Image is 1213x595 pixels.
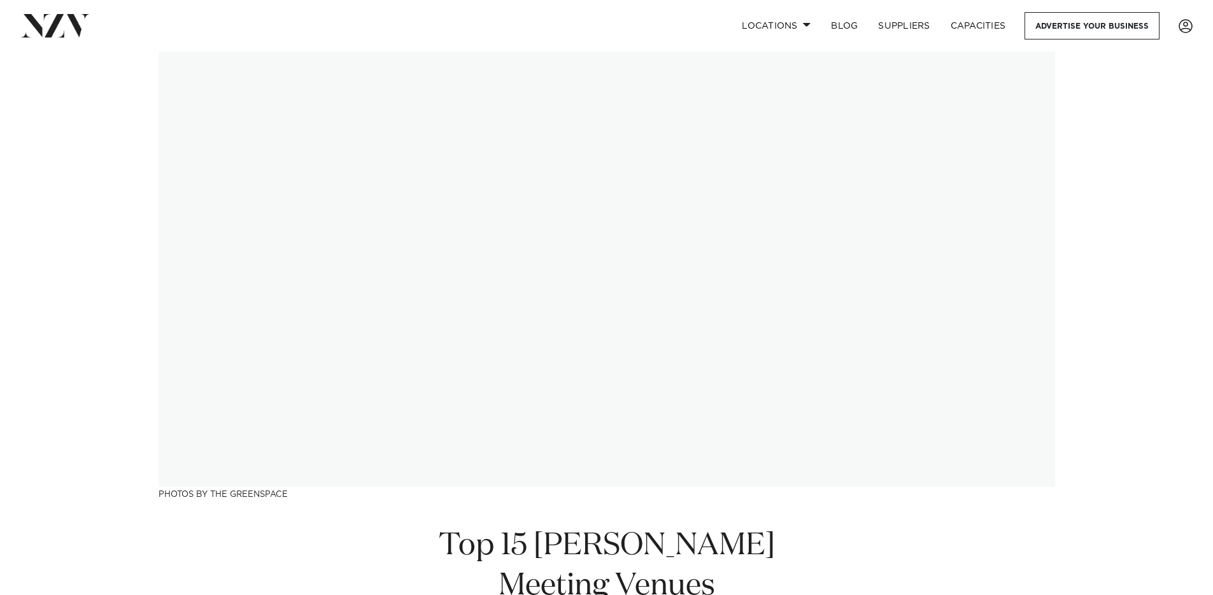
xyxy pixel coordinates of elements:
a: Capacities [940,12,1016,39]
h3: Photos by The Greenspace [159,487,1055,500]
a: Advertise your business [1025,12,1160,39]
a: Locations [732,12,821,39]
a: BLOG [821,12,868,39]
img: nzv-logo.png [20,14,90,37]
a: SUPPLIERS [868,12,940,39]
